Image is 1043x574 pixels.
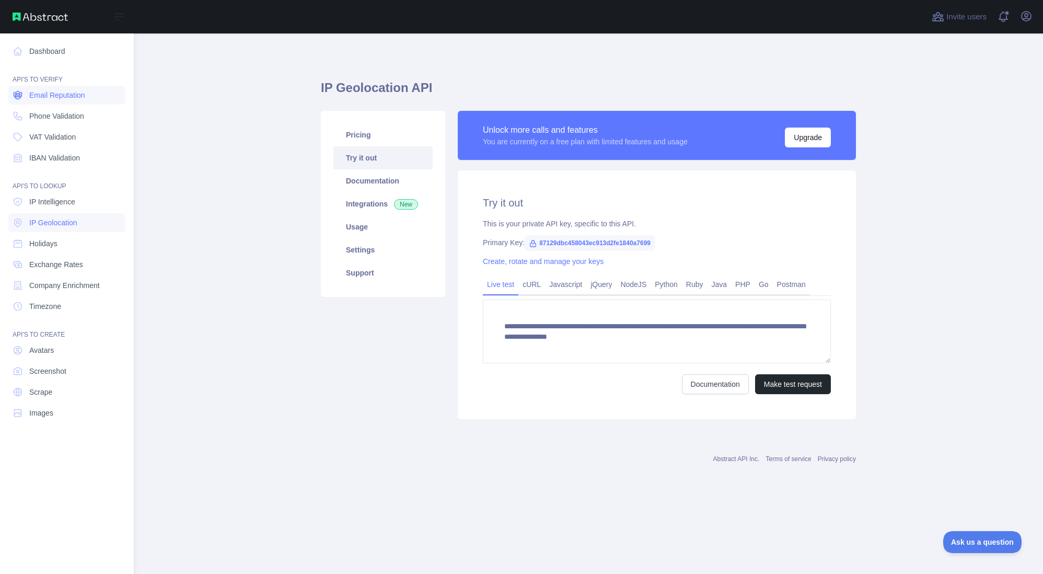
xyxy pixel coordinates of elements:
span: Exchange Rates [29,259,83,270]
a: Postman [773,276,810,293]
span: Email Reputation [29,90,85,100]
div: Unlock more calls and features [483,124,688,136]
a: Company Enrichment [8,276,125,295]
span: Phone Validation [29,111,84,121]
a: Terms of service [766,455,811,463]
a: Integrations New [333,192,433,215]
iframe: Toggle Customer Support [943,531,1022,553]
button: Upgrade [785,128,831,147]
span: IP Geolocation [29,217,77,228]
a: Ruby [682,276,708,293]
a: Java [708,276,732,293]
div: API'S TO VERIFY [8,63,125,84]
a: PHP [731,276,755,293]
a: Create, rotate and manage your keys [483,257,604,266]
a: Timezone [8,297,125,316]
a: VAT Validation [8,128,125,146]
h1: IP Geolocation API [321,79,856,105]
span: Timezone [29,301,61,312]
div: Primary Key: [483,237,831,248]
a: Privacy policy [818,455,856,463]
a: cURL [518,276,545,293]
span: Screenshot [29,366,66,376]
a: Screenshot [8,362,125,381]
a: Usage [333,215,433,238]
a: Javascript [545,276,586,293]
a: Dashboard [8,42,125,61]
a: Support [333,261,433,284]
img: Abstract API [13,13,68,21]
a: jQuery [586,276,616,293]
span: 87129dbc458043ec913d2fe1840a7699 [525,235,655,251]
a: NodeJS [616,276,651,293]
span: Holidays [29,238,57,249]
a: IBAN Validation [8,148,125,167]
button: Make test request [755,374,831,394]
div: This is your private API key, specific to this API. [483,219,831,229]
a: Try it out [333,146,433,169]
a: IP Geolocation [8,213,125,232]
a: Documentation [682,374,749,394]
a: Phone Validation [8,107,125,125]
a: Avatars [8,341,125,360]
span: VAT Validation [29,132,76,142]
span: IP Intelligence [29,197,75,207]
span: Company Enrichment [29,280,100,291]
a: Pricing [333,123,433,146]
span: Avatars [29,345,54,355]
span: New [394,199,418,210]
span: Scrape [29,387,52,397]
a: Images [8,404,125,422]
a: Python [651,276,682,293]
a: Live test [483,276,518,293]
a: IP Intelligence [8,192,125,211]
span: Invite users [946,11,987,23]
button: Invite users [930,8,989,25]
a: Holidays [8,234,125,253]
a: Documentation [333,169,433,192]
span: IBAN Validation [29,153,80,163]
a: Email Reputation [8,86,125,105]
a: Exchange Rates [8,255,125,274]
a: Settings [333,238,433,261]
a: Go [755,276,773,293]
a: Scrape [8,383,125,401]
div: API'S TO LOOKUP [8,169,125,190]
div: You are currently on a free plan with limited features and usage [483,136,688,147]
span: Images [29,408,53,418]
h2: Try it out [483,196,831,210]
div: API'S TO CREATE [8,318,125,339]
a: Abstract API Inc. [713,455,760,463]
